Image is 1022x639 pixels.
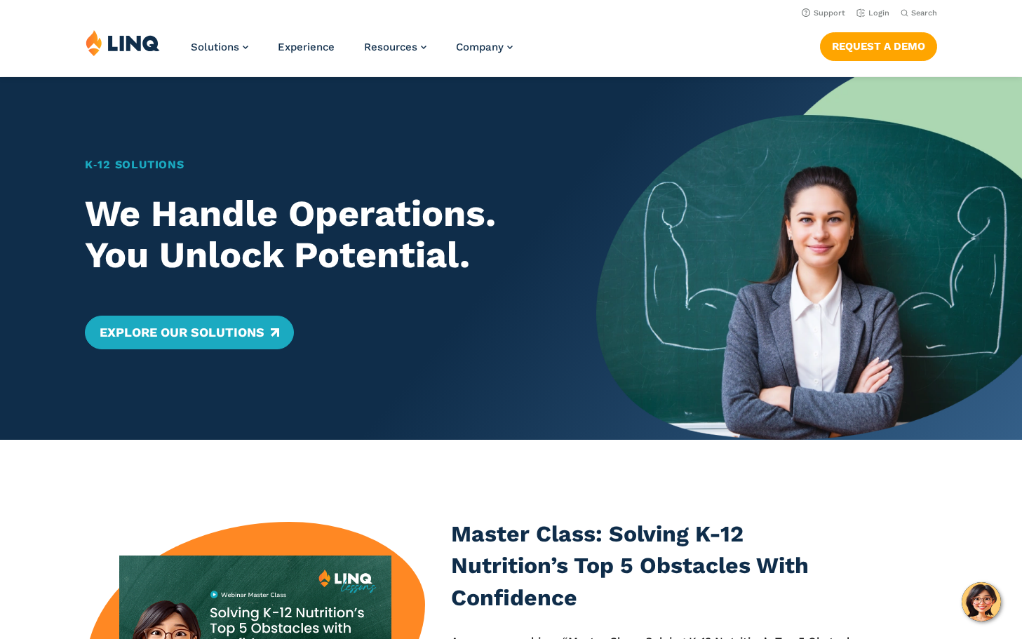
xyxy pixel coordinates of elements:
[456,41,504,53] span: Company
[86,29,160,56] img: LINQ | K‑12 Software
[364,41,426,53] a: Resources
[191,41,239,53] span: Solutions
[856,8,889,18] a: Login
[962,582,1001,621] button: Hello, have a question? Let’s chat.
[451,518,864,614] h3: Master Class: Solving K-12 Nutrition’s Top 5 Obstacles With Confidence
[596,77,1022,440] img: Home Banner
[911,8,937,18] span: Search
[278,41,335,53] a: Experience
[85,193,554,277] h2: We Handle Operations. You Unlock Potential.
[802,8,845,18] a: Support
[191,29,513,76] nav: Primary Navigation
[456,41,513,53] a: Company
[820,29,937,60] nav: Button Navigation
[85,316,293,349] a: Explore Our Solutions
[820,32,937,60] a: Request a Demo
[85,156,554,173] h1: K‑12 Solutions
[191,41,248,53] a: Solutions
[364,41,417,53] span: Resources
[901,8,937,18] button: Open Search Bar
